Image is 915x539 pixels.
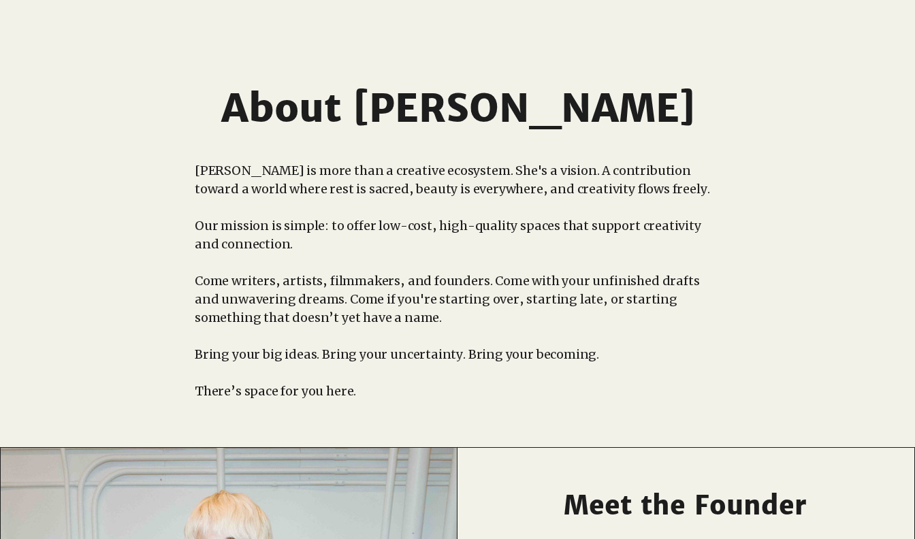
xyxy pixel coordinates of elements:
span: Meet the Founder [564,489,807,521]
span: [PERSON_NAME] is more than a creative ecosystem. She's a vision. A contribution toward a world wh... [195,163,709,197]
span: Our mission is simple: to offer low-cost, high-quality spaces that support creativity and connect... [195,218,701,252]
span: Come writers, artists, filmmakers, and founders. Come with your unfinished drafts and unwavering ... [195,273,699,325]
span: Bring your big ideas. Bring your uncertainty. Bring your becoming. [195,346,599,362]
span: There’s space for you here. [195,383,356,399]
span: About [PERSON_NAME] [221,84,694,132]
